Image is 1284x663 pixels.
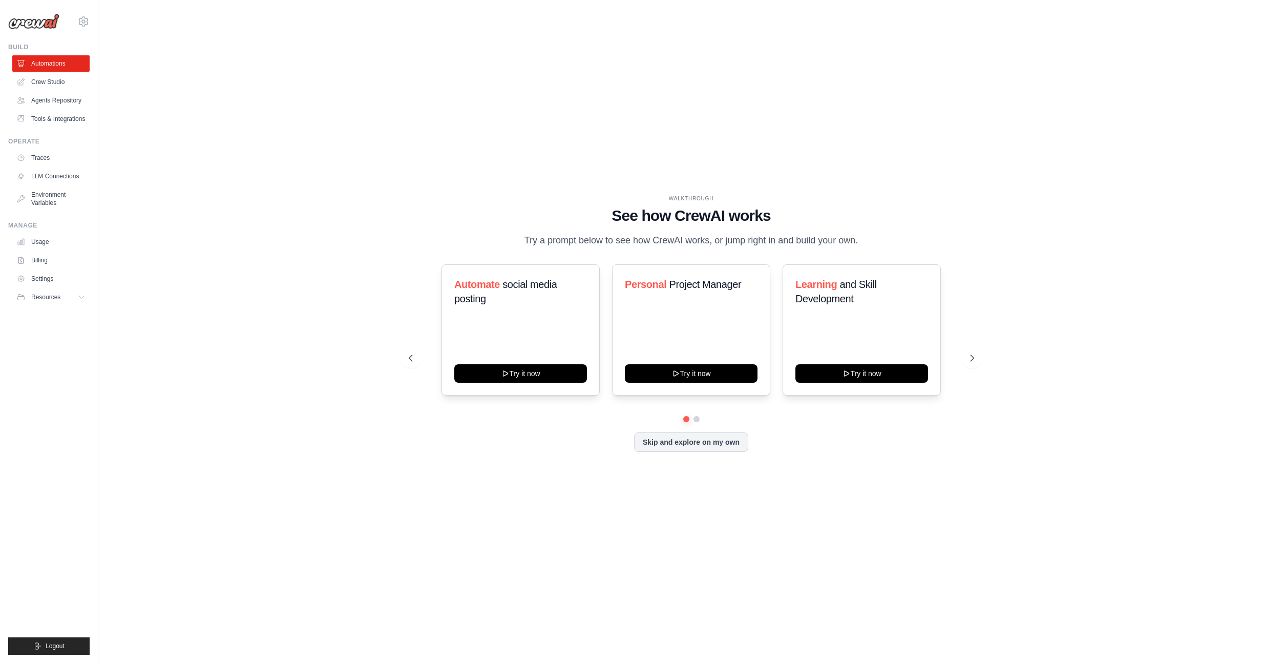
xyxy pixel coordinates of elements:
span: Resources [31,293,60,301]
button: Try it now [795,364,928,383]
a: Tools & Integrations [12,111,90,127]
span: Learning [795,279,837,290]
span: social media posting [454,279,557,304]
a: Settings [12,271,90,287]
a: Agents Repository [12,92,90,109]
div: Manage [8,221,90,230]
span: Project Manager [669,279,741,290]
h1: See how CrewAI works [409,206,974,225]
button: Skip and explore on my own [634,432,748,452]
a: Usage [12,234,90,250]
div: WALKTHROUGH [409,195,974,202]
iframe: Chat Widget [1233,614,1284,663]
button: Logout [8,637,90,655]
a: Billing [12,252,90,268]
a: Crew Studio [12,74,90,90]
a: Automations [12,55,90,72]
a: LLM Connections [12,168,90,184]
span: Logout [46,642,65,650]
button: Try it now [454,364,587,383]
span: Personal [625,279,666,290]
button: Try it now [625,364,757,383]
button: Resources [12,289,90,305]
a: Environment Variables [12,187,90,211]
p: Try a prompt below to see how CrewAI works, or jump right in and build your own. [519,233,864,248]
div: Build [8,43,90,51]
a: Traces [12,150,90,166]
div: Operate [8,137,90,146]
span: Automate [454,279,500,290]
img: Logo [8,14,59,29]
